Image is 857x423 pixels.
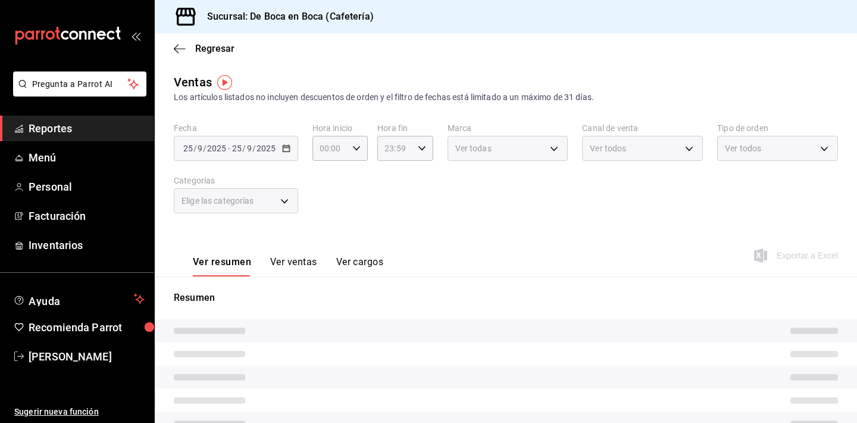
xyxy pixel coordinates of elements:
[14,406,145,418] span: Sugerir nueva función
[174,176,298,185] label: Categorías
[29,349,145,365] span: [PERSON_NAME]
[193,256,383,276] div: navigation tabs
[203,144,207,153] span: /
[29,120,145,136] span: Reportes
[182,195,254,207] span: Elige las categorías
[256,144,276,153] input: ----
[252,144,256,153] span: /
[8,86,146,99] a: Pregunta a Parrot AI
[29,179,145,195] span: Personal
[455,142,492,154] span: Ver todas
[270,256,317,276] button: Ver ventas
[197,144,203,153] input: --
[198,10,374,24] h3: Sucursal: De Boca en Boca (Cafetería)
[131,31,140,41] button: open_drawer_menu
[29,208,145,224] span: Facturación
[29,150,145,166] span: Menú
[336,256,384,276] button: Ver cargos
[377,124,433,132] label: Hora fin
[207,144,227,153] input: ----
[183,144,193,153] input: --
[246,144,252,153] input: --
[312,124,368,132] label: Hora inicio
[29,292,129,306] span: Ayuda
[195,43,234,54] span: Regresar
[193,144,197,153] span: /
[29,237,145,253] span: Inventarios
[32,78,128,91] span: Pregunta a Parrot AI
[174,291,838,305] p: Resumen
[174,91,838,104] div: Los artículos listados no incluyen descuentos de orden y el filtro de fechas está limitado a un m...
[717,124,838,132] label: Tipo de orden
[217,75,232,90] img: Tooltip marker
[174,124,298,132] label: Fecha
[232,144,242,153] input: --
[174,73,212,91] div: Ventas
[193,256,251,276] button: Ver resumen
[725,142,761,154] span: Ver todos
[242,144,246,153] span: /
[582,124,703,132] label: Canal de venta
[13,71,146,97] button: Pregunta a Parrot AI
[448,124,568,132] label: Marca
[174,43,234,54] button: Regresar
[590,142,626,154] span: Ver todos
[228,144,230,153] span: -
[29,319,145,335] span: Recomienda Parrot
